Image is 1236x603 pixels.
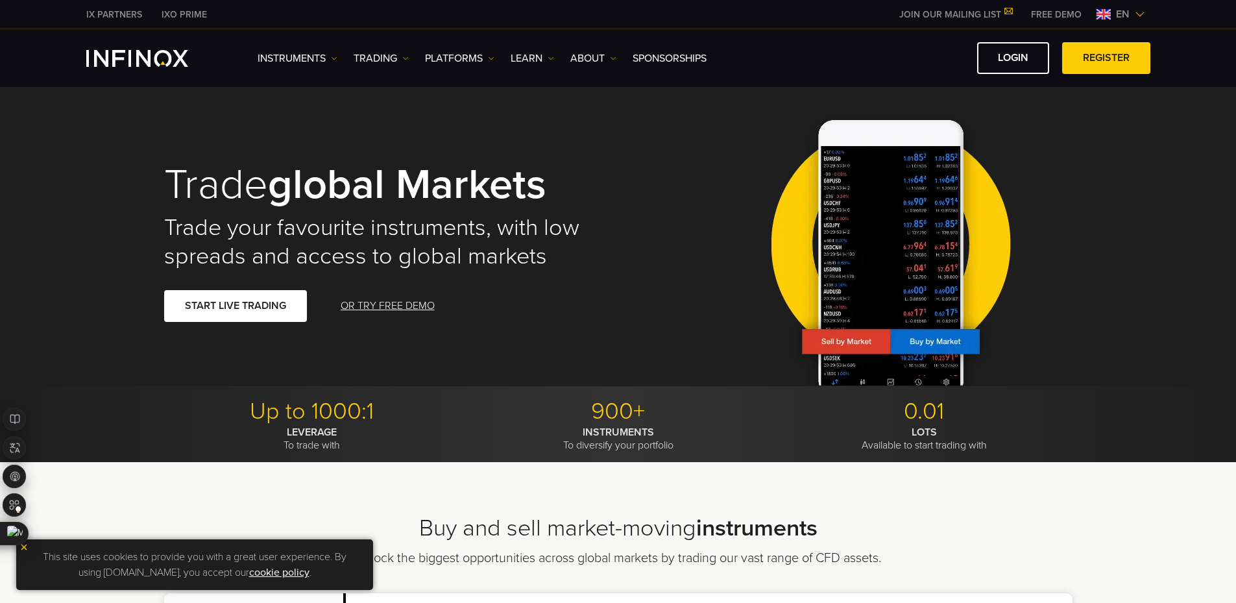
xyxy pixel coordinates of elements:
[164,397,461,426] p: Up to 1000:1
[696,514,818,542] strong: instruments
[511,51,554,66] a: Learn
[1062,42,1150,74] a: REGISTER
[164,290,307,322] a: START LIVE TRADING
[354,51,409,66] a: TRADING
[470,426,766,452] p: To diversify your portfolio
[633,51,707,66] a: SPONSORSHIPS
[287,426,337,439] strong: LEVERAGE
[164,163,600,207] h1: Trade
[977,42,1049,74] a: LOGIN
[318,549,918,567] p: Unlock the biggest opportunities across global markets by trading our vast range of CFD assets.
[339,290,436,322] a: OR TRY FREE DEMO
[776,397,1072,426] p: 0.01
[776,426,1072,452] p: Available to start trading with
[425,51,494,66] a: PLATFORMS
[19,543,29,552] img: yellow close icon
[164,214,600,271] h2: Trade your favourite instruments, with low spreads and access to global markets
[77,8,152,21] a: INFINOX
[152,8,217,21] a: INFINOX
[1021,8,1091,21] a: INFINOX MENU
[570,51,616,66] a: ABOUT
[912,426,937,439] strong: LOTS
[268,159,546,210] strong: global markets
[86,50,219,67] a: INFINOX Logo
[258,51,337,66] a: Instruments
[164,514,1072,543] h2: Buy and sell market-moving
[164,426,461,452] p: To trade with
[890,9,1021,20] a: JOIN OUR MAILING LIST
[249,566,309,579] a: cookie policy
[583,426,654,439] strong: INSTRUMENTS
[470,397,766,426] p: 900+
[23,546,367,584] p: This site uses cookies to provide you with a great user experience. By using [DOMAIN_NAME], you a...
[1111,6,1135,22] span: en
